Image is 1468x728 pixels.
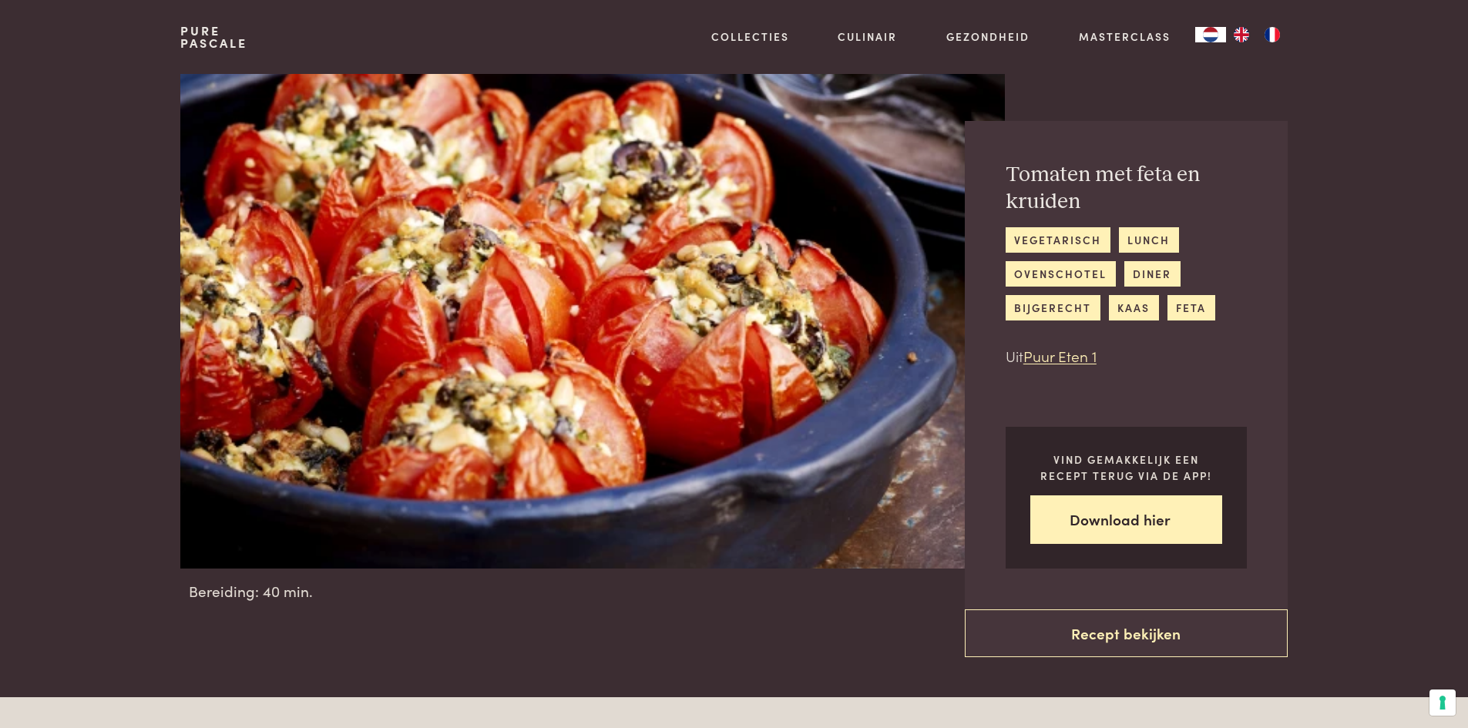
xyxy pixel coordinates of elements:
aside: Language selected: Nederlands [1195,27,1288,42]
a: Masterclass [1079,29,1171,45]
a: EN [1226,27,1257,42]
button: Uw voorkeuren voor toestemming voor trackingtechnologieën [1429,689,1456,716]
a: Recept bekijken [965,609,1288,658]
a: ovenschotel [1006,261,1116,287]
a: Download hier [1030,495,1222,544]
a: vegetarisch [1006,227,1110,253]
div: Language [1195,27,1226,42]
img: Tomaten met feta en kruiden [180,74,1004,569]
a: lunch [1119,227,1179,253]
p: Uit [1006,345,1247,367]
a: NL [1195,27,1226,42]
a: feta [1167,295,1215,320]
a: Gezondheid [946,29,1030,45]
a: PurePascale [180,25,247,49]
a: FR [1257,27,1288,42]
span: Bereiding: 40 min. [189,580,313,602]
a: kaas [1109,295,1159,320]
h2: Tomaten met feta en kruiden [1006,162,1247,215]
a: Culinair [838,29,897,45]
a: Puur Eten 1 [1023,345,1097,366]
a: Collecties [711,29,789,45]
p: Vind gemakkelijk een recept terug via de app! [1030,451,1222,483]
ul: Language list [1226,27,1288,42]
a: diner [1124,261,1181,287]
a: bijgerecht [1006,295,1100,320]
